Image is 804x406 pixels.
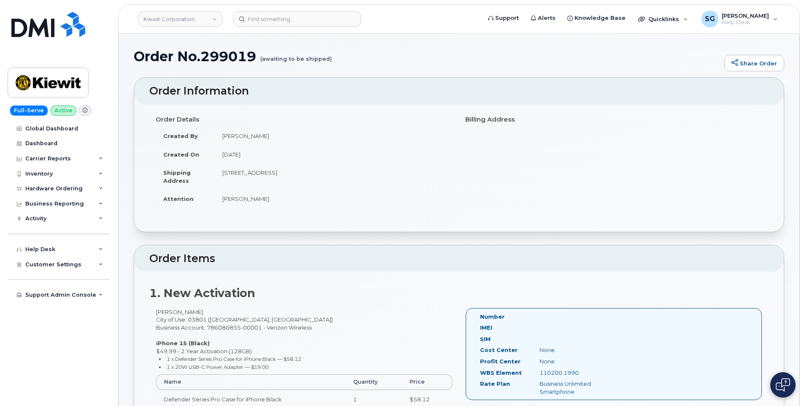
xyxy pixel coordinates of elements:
div: 110200.1990 [533,369,617,377]
label: IMEI [480,324,492,332]
strong: Attention [163,195,194,202]
small: 1 x 20W USB-C Power Adapter — $19.00 [167,364,269,370]
td: [STREET_ADDRESS] [215,163,453,189]
a: Share Order [724,55,784,72]
strong: iPhone 15 (Black) [156,340,210,346]
small: 1 x Defender Series Pro Case for iPhone Black — $58.12 [167,356,301,362]
label: SIM [480,335,491,343]
strong: Created On [163,151,199,158]
div: Business Unlimited Smartphone [533,380,617,395]
div: None [533,357,617,365]
th: Price [402,374,452,390]
label: Profit Center [480,357,521,365]
h1: Order No.299019 [134,49,720,64]
div: None [533,346,617,354]
th: Name [156,374,345,390]
h4: Order Details [156,116,453,123]
label: WBS Element [480,369,522,377]
td: [PERSON_NAME] [215,189,453,208]
small: (awaiting to be shipped) [260,49,332,62]
td: [PERSON_NAME] [215,127,453,145]
h2: Order Items [149,253,769,265]
strong: Shipping Address [163,169,191,184]
label: Number [480,313,505,321]
img: Open chat [776,378,790,392]
h4: Billing Address [465,116,762,123]
th: Quantity [345,374,402,390]
label: Rate Plan [480,380,510,388]
strong: 1. New Activation [149,286,255,300]
strong: Created By [163,133,198,139]
label: Cost Center [480,346,518,354]
td: [DATE] [215,145,453,164]
h2: Order Information [149,85,769,97]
